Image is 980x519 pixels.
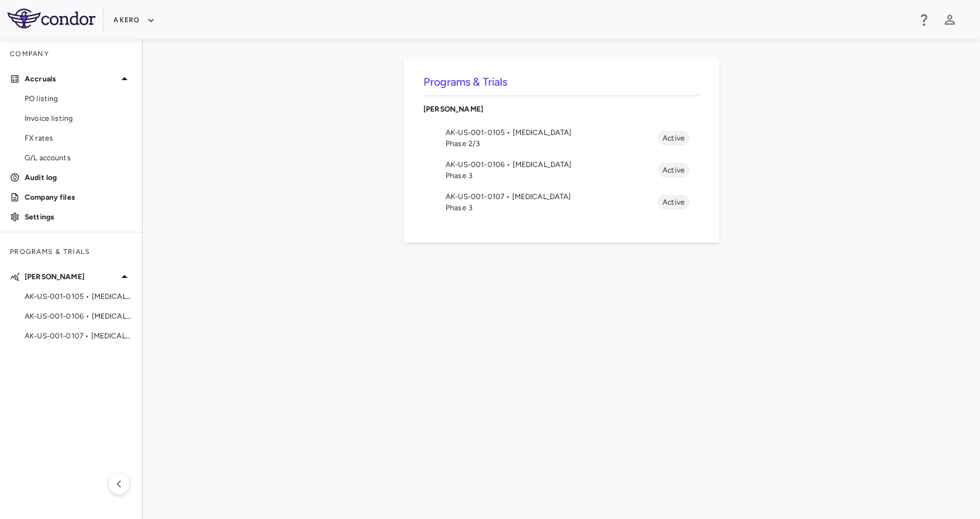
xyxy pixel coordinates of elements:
[25,271,117,282] p: [PERSON_NAME]
[423,74,700,91] h6: Programs & Trials
[25,73,117,84] p: Accruals
[658,197,690,208] span: Active
[423,122,700,154] li: AK-US-001-0105 • [MEDICAL_DATA]Phase 2/3Active
[25,330,132,341] span: AK-US-001-0107 • [MEDICAL_DATA]
[658,133,690,144] span: Active
[423,186,700,218] li: AK-US-001-0107 • [MEDICAL_DATA]Phase 3Active
[423,96,700,122] div: [PERSON_NAME]
[446,170,658,181] span: Phase 3
[446,202,658,213] span: Phase 3
[25,113,132,124] span: Invoice listing
[113,10,155,30] button: Akero
[446,191,658,202] span: AK-US-001-0107 • [MEDICAL_DATA]
[25,211,132,223] p: Settings
[25,291,132,302] span: AK-US-001-0105 • [MEDICAL_DATA]
[423,154,700,186] li: AK-US-001-0106 • [MEDICAL_DATA]Phase 3Active
[423,104,700,115] p: [PERSON_NAME]
[25,192,132,203] p: Company files
[446,159,658,170] span: AK-US-001-0106 • [MEDICAL_DATA]
[25,311,132,322] span: AK-US-001-0106 • [MEDICAL_DATA]
[446,127,658,138] span: AK-US-001-0105 • [MEDICAL_DATA]
[25,133,132,144] span: FX rates
[446,138,658,149] span: Phase 2/3
[7,9,96,28] img: logo-full-BYUhSk78.svg
[25,152,132,163] span: G/L accounts
[25,172,132,183] p: Audit log
[658,165,690,176] span: Active
[25,93,132,104] span: PO listing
